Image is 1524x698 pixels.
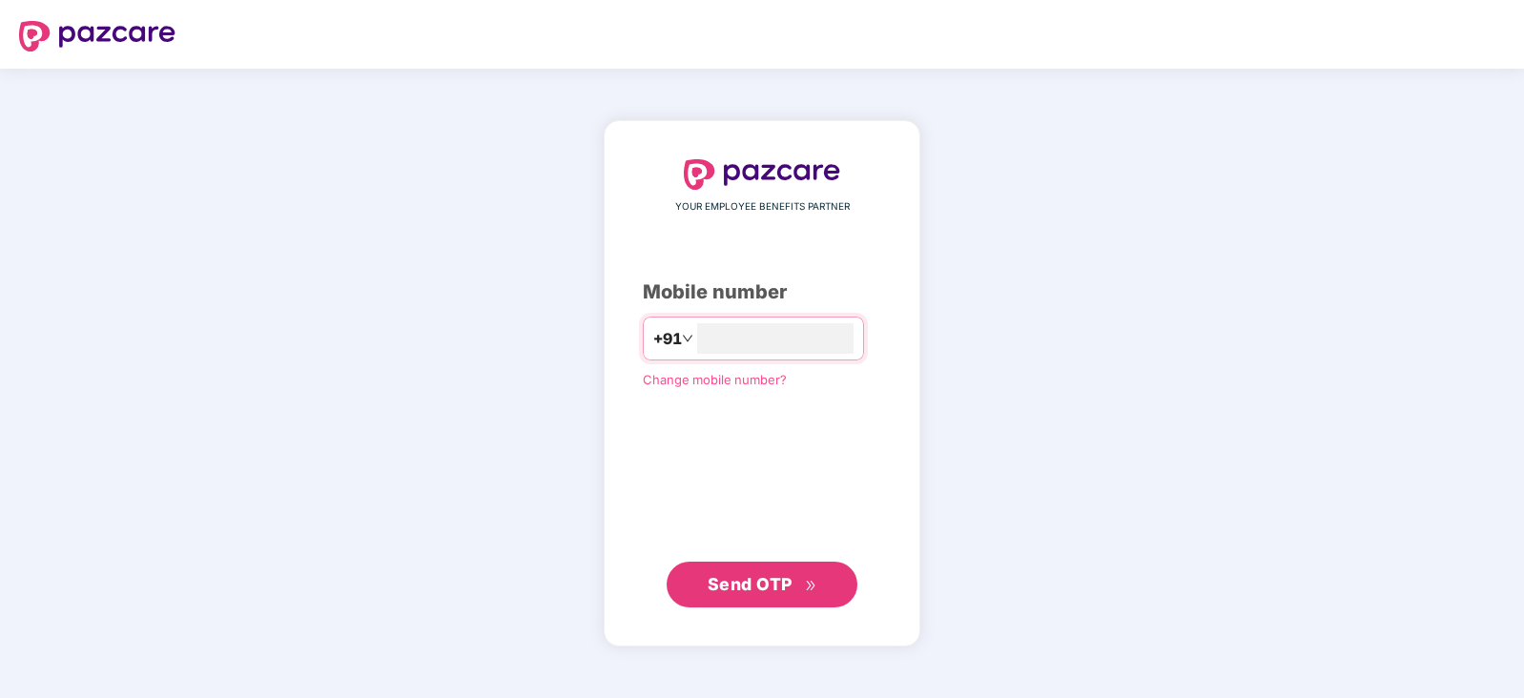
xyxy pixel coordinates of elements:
[684,159,840,190] img: logo
[682,333,693,344] span: down
[667,562,857,607] button: Send OTPdouble-right
[643,372,787,387] a: Change mobile number?
[805,580,817,592] span: double-right
[675,199,850,215] span: YOUR EMPLOYEE BENEFITS PARTNER
[643,277,881,307] div: Mobile number
[19,21,175,51] img: logo
[708,574,793,594] span: Send OTP
[653,327,682,351] span: +91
